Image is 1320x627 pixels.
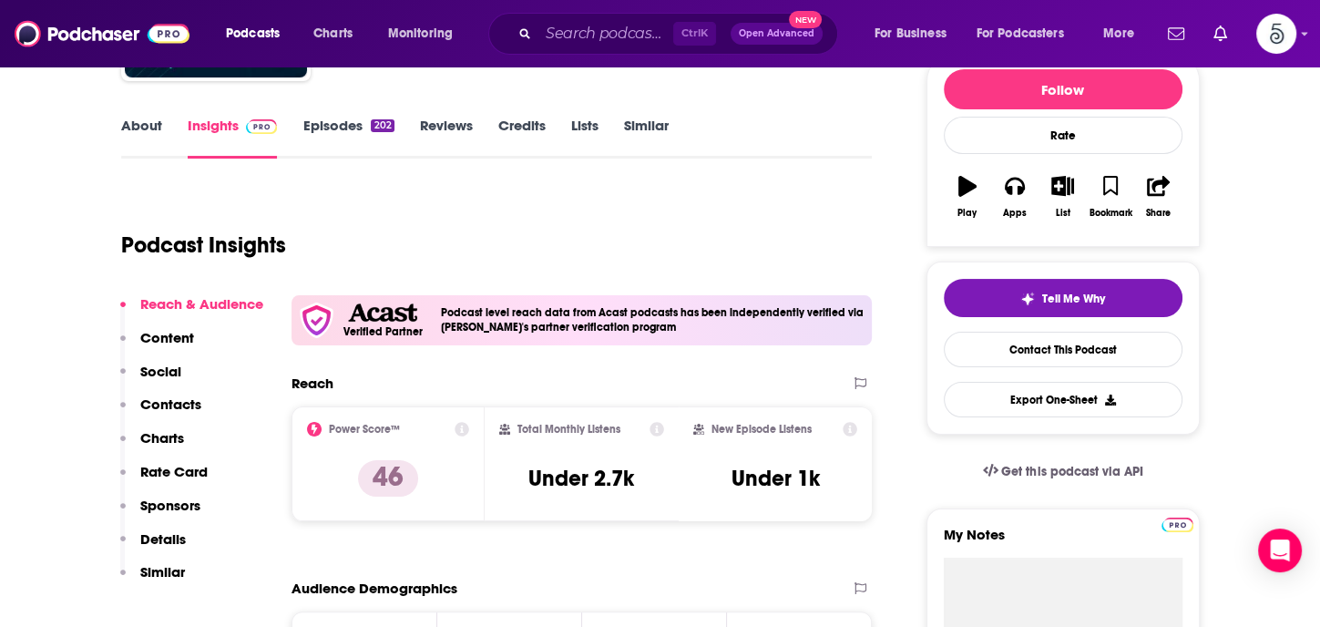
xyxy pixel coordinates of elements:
[388,21,453,46] span: Monitoring
[862,19,969,48] button: open menu
[1089,208,1131,219] div: Bookmark
[944,526,1182,558] label: My Notes
[944,117,1182,154] div: Rate
[944,332,1182,367] a: Contact This Podcast
[358,460,418,497] p: 46
[188,117,278,159] a: InsightsPodchaser Pro
[506,13,855,55] div: Search podcasts, credits, & more...
[140,497,200,514] p: Sponsors
[1001,464,1142,479] span: Get this podcast via API
[1258,529,1302,572] div: Open Intercom Messenger
[498,117,546,159] a: Credits
[528,465,634,492] h3: Under 2.7k
[1161,515,1193,532] a: Pro website
[517,423,620,436] h2: Total Monthly Listens
[302,117,394,159] a: Episodes202
[571,117,599,159] a: Lists
[1103,21,1134,46] span: More
[15,16,189,51] img: Podchaser - Follow, Share and Rate Podcasts
[213,19,303,48] button: open menu
[1161,18,1192,49] a: Show notifications dropdown
[739,29,814,38] span: Open Advanced
[673,22,716,46] span: Ctrl K
[292,580,457,597] h2: Audience Demographics
[120,396,201,429] button: Contacts
[120,497,200,530] button: Sponsors
[299,303,334,338] img: verfied icon
[140,530,186,548] p: Details
[1042,292,1105,306] span: Tell Me Why
[977,21,1064,46] span: For Podcasters
[624,117,669,159] a: Similar
[226,21,280,46] span: Podcasts
[731,23,823,45] button: Open AdvancedNew
[875,21,947,46] span: For Business
[120,329,194,363] button: Content
[991,164,1039,230] button: Apps
[944,382,1182,417] button: Export One-Sheet
[944,279,1182,317] button: tell me why sparkleTell Me Why
[1206,18,1234,49] a: Show notifications dropdown
[1256,14,1296,54] img: User Profile
[965,19,1090,48] button: open menu
[1090,19,1157,48] button: open menu
[313,21,353,46] span: Charts
[246,119,278,134] img: Podchaser Pro
[140,295,263,313] p: Reach & Audience
[441,306,865,334] h4: Podcast level reach data from Acast podcasts has been independently verified via [PERSON_NAME]'s ...
[140,563,185,581] p: Similar
[329,423,400,436] h2: Power Score™
[140,463,208,480] p: Rate Card
[420,117,473,159] a: Reviews
[1161,518,1193,532] img: Podchaser Pro
[140,429,184,447] p: Charts
[121,117,162,159] a: About
[302,19,363,48] a: Charts
[1146,208,1171,219] div: Share
[1003,208,1027,219] div: Apps
[120,363,181,396] button: Social
[711,423,812,436] h2: New Episode Listens
[1134,164,1182,230] button: Share
[375,19,476,48] button: open menu
[371,119,394,132] div: 202
[140,396,201,413] p: Contacts
[944,69,1182,109] button: Follow
[957,208,977,219] div: Play
[732,465,820,492] h3: Under 1k
[538,19,673,48] input: Search podcasts, credits, & more...
[944,164,991,230] button: Play
[140,363,181,380] p: Social
[292,375,333,392] h2: Reach
[1020,292,1035,306] img: tell me why sparkle
[120,295,263,329] button: Reach & Audience
[120,530,186,564] button: Details
[1039,164,1086,230] button: List
[120,463,208,497] button: Rate Card
[120,429,184,463] button: Charts
[968,449,1158,494] a: Get this podcast via API
[789,11,822,28] span: New
[348,303,417,323] img: Acast
[1256,14,1296,54] span: Logged in as Spiral5-G2
[120,563,185,597] button: Similar
[140,329,194,346] p: Content
[343,326,423,337] h5: Verified Partner
[121,231,286,259] h1: Podcast Insights
[1056,208,1070,219] div: List
[1256,14,1296,54] button: Show profile menu
[1087,164,1134,230] button: Bookmark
